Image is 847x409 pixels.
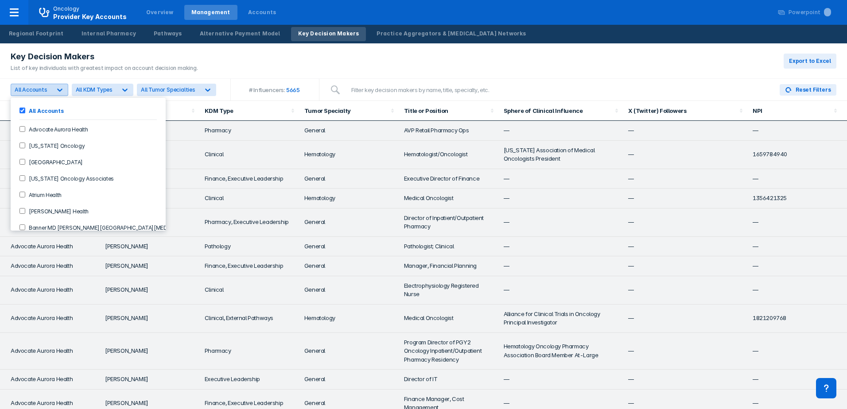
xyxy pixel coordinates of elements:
div: Title or Position [404,107,488,114]
td: — [747,333,847,370]
td: General [299,237,399,257]
td: Hematology Oncology Pharmacy Association Board Member At-Large [498,333,623,370]
div: Practice Aggregators & [MEDICAL_DATA] Networks [377,30,526,38]
a: Pathways [147,27,189,41]
td: — [623,141,747,169]
div: Powerpoint [789,8,831,16]
td: Medical Oncologist [399,189,498,208]
td: [PERSON_NAME] [100,370,199,390]
td: [PERSON_NAME] [100,256,199,276]
td: General [299,169,399,189]
div: List of key individuals with greatest impact on account decision making. [11,64,198,72]
div: # Influencers: [249,86,285,93]
a: Practice Aggregators & [MEDICAL_DATA] Networks [369,27,533,41]
td: — [498,370,623,390]
label: Atrium Health [25,191,62,198]
a: Management [184,5,237,20]
td: — [623,169,747,189]
td: Executive Director of Finance [399,169,498,189]
td: Pharmacy, Executive Leadership [199,208,299,237]
td: Clinical [199,141,299,169]
td: Executive Leadership [199,370,299,390]
td: Director of IT [399,370,498,390]
td: [PERSON_NAME] [100,305,199,333]
td: — [498,208,623,237]
a: Alternative Payment Model [193,27,288,41]
td: — [498,256,623,276]
td: — [623,208,747,237]
td: — [498,189,623,208]
td: Pharmacy [199,333,299,370]
td: — [623,256,747,276]
label: Advocate Aurora Health [25,125,88,133]
td: Alliance for Clinical Trials in Oncology Principal Investigator [498,305,623,333]
td: Hematologist/Oncologist [399,141,498,169]
label: [US_STATE] Oncology Associates [25,174,114,182]
td: Electrophysiology Registered Nurse [399,276,498,305]
td: — [747,370,847,390]
td: General [299,121,399,141]
td: — [498,169,623,189]
input: Filter key decision makers by name, title, specialty, etc. [346,81,769,99]
td: AVP Retail Pharmacy Ops [399,121,498,141]
td: — [623,333,747,370]
p: Oncology [53,5,80,13]
div: KDM Type [205,107,288,114]
div: Accounts [248,8,276,16]
td: — [747,169,847,189]
button: Reset Filters [780,84,836,96]
td: — [747,256,847,276]
td: — [747,208,847,237]
td: 1356421325 [747,189,847,208]
button: Export to Excel [784,54,836,69]
span: Key Decision Makers [11,51,94,62]
a: Internal Pharmacy [74,27,143,41]
label: Banner MD [PERSON_NAME][GEOGRAPHIC_DATA][MEDICAL_DATA] [25,224,197,231]
td: Hematology [299,189,399,208]
span: All Tumor Specialties [141,86,195,93]
td: Pathologist; Clinical [399,237,498,257]
td: — [747,121,847,141]
div: Sphere of Clinical Influence [504,107,612,114]
td: — [623,276,747,305]
td: [US_STATE] Association of Medical Oncologists President [498,141,623,169]
div: Key Decision Makers [298,30,359,38]
label: [GEOGRAPHIC_DATA] [25,158,83,166]
div: Pathways [154,30,182,38]
td: General [299,333,399,370]
td: Pharmacy [199,121,299,141]
td: — [498,237,623,257]
a: Overview [139,5,181,20]
td: — [498,276,623,305]
div: Alternative Payment Model [200,30,280,38]
label: [PERSON_NAME] Health [25,207,89,215]
td: Hematology [299,305,399,333]
td: Finance, Executive Leadership [199,256,299,276]
span: Provider Key Accounts [53,13,127,20]
td: 1821209768 [747,305,847,333]
label: All Accounts [25,107,63,114]
label: [US_STATE] Oncology [25,142,85,149]
td: Pathology [199,237,299,257]
td: Hematology [299,141,399,169]
a: Accounts [241,5,284,20]
div: NPI [753,108,762,115]
td: General [299,370,399,390]
td: General [299,276,399,305]
td: — [747,276,847,305]
span: Reset Filters [796,86,831,94]
div: Tumor Specialty [304,107,388,114]
td: [PERSON_NAME] [100,333,199,370]
td: Program Director of PGY2 Oncology Inpatient/Outpatient Pharmacy Residency [399,333,498,370]
a: Key Decision Makers [291,27,366,41]
td: Finance, Executive Leadership [199,169,299,189]
span: Export to Excel [789,57,831,65]
td: — [623,305,747,333]
td: General [299,208,399,237]
td: — [623,237,747,257]
td: — [498,121,623,141]
span: 5665 [285,86,301,93]
td: Director of Inpatient/Outpatient Pharmacy [399,208,498,237]
td: — [623,121,747,141]
td: — [623,370,747,390]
